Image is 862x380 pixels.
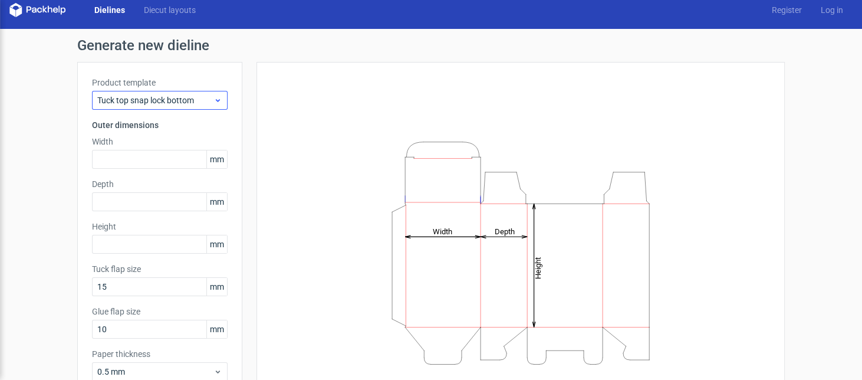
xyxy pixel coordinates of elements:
[92,136,228,148] label: Width
[92,77,228,89] label: Product template
[534,257,542,279] tspan: Height
[206,193,227,211] span: mm
[206,235,227,253] span: mm
[77,38,785,53] h1: Generate new dieline
[92,178,228,190] label: Depth
[762,4,811,16] a: Register
[97,94,213,106] span: Tuck top snap lock bottom
[92,221,228,232] label: Height
[92,306,228,317] label: Glue flap size
[92,348,228,360] label: Paper thickness
[85,4,134,16] a: Dielines
[495,227,515,235] tspan: Depth
[206,278,227,296] span: mm
[206,150,227,168] span: mm
[433,227,452,235] tspan: Width
[92,119,228,131] h3: Outer dimensions
[97,366,213,378] span: 0.5 mm
[92,263,228,275] label: Tuck flap size
[811,4,853,16] a: Log in
[134,4,205,16] a: Diecut layouts
[206,320,227,338] span: mm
